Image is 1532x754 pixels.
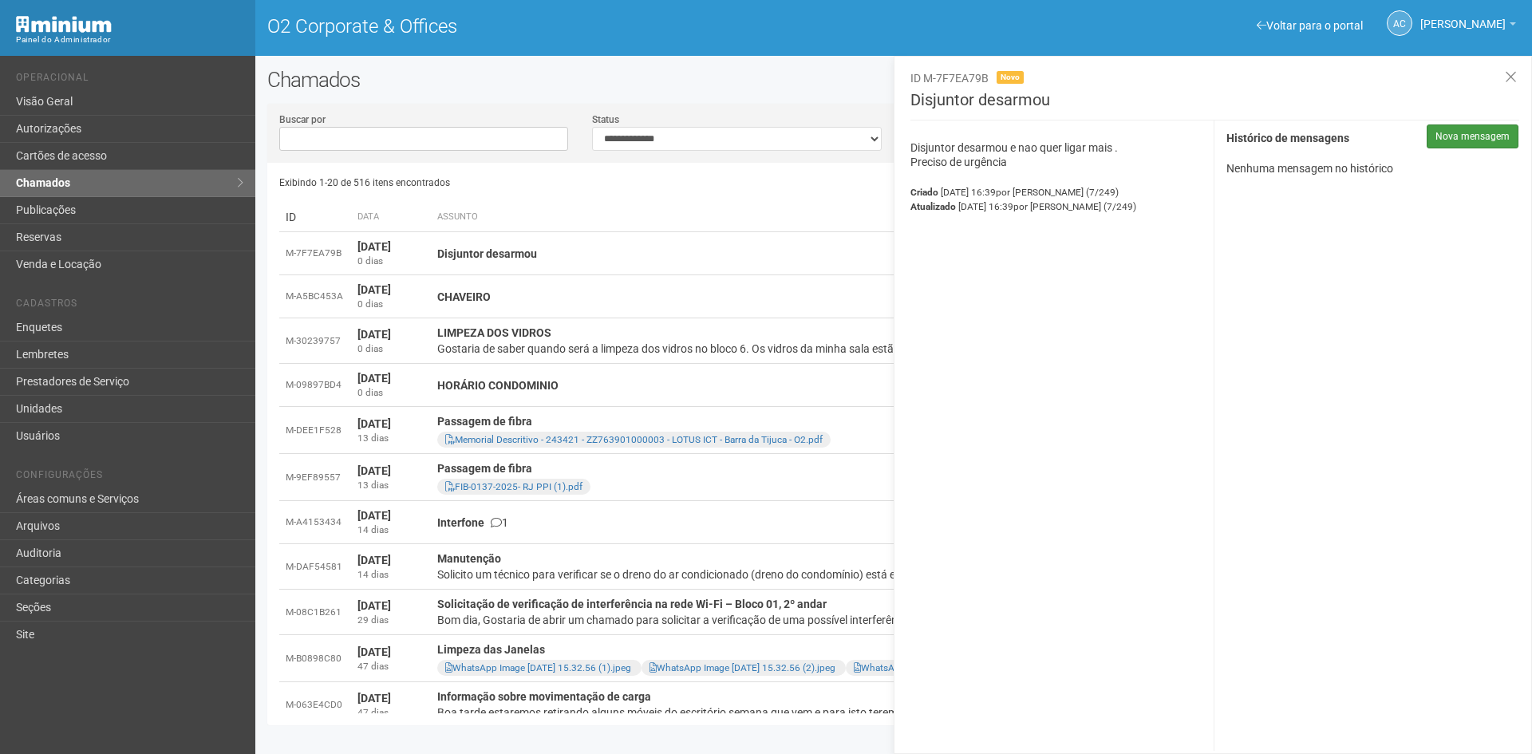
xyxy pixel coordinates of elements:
[1226,132,1349,145] strong: Histórico de mensagens
[279,113,326,127] label: Buscar por
[357,255,424,268] div: 0 dias
[437,516,484,529] strong: Interfone
[279,171,894,195] div: Exibindo 1-20 de 516 itens encontrados
[910,140,1202,169] p: Disjuntor desarmou e nao quer ligar mais . Preciso de urgência
[357,509,391,522] strong: [DATE]
[996,187,1119,198] span: por [PERSON_NAME] (7/249)
[16,33,243,47] div: Painel do Administrador
[910,187,938,198] strong: Criado
[437,612,1227,628] div: Bom dia, Gostaria de abrir um chamado para solicitar a verificação de uma possível interferência ...
[437,341,1227,357] div: Gostaria de saber quando será a limpeza dos vidros no bloco 6. Os vidros da minha sala estão muit...
[279,635,351,682] td: M-B0898C80
[1427,124,1518,148] button: Nova mensagem
[16,16,112,33] img: Minium
[437,462,532,475] strong: Passagem de fibra
[357,372,391,385] strong: [DATE]
[357,554,391,566] strong: [DATE]
[1226,161,1518,176] p: Nenhuma mensagem no histórico
[357,568,424,582] div: 14 dias
[357,328,391,341] strong: [DATE]
[357,692,391,705] strong: [DATE]
[279,544,351,590] td: M-DAF54581
[279,501,351,544] td: M-A4153434
[357,614,424,627] div: 29 dias
[357,417,391,430] strong: [DATE]
[357,599,391,612] strong: [DATE]
[910,92,1519,120] h3: Disjuntor desarmou
[357,660,424,673] div: 47 dias
[437,326,551,339] strong: LIMPEZA DOS VIDROS
[357,283,391,296] strong: [DATE]
[357,523,424,537] div: 14 dias
[357,298,424,311] div: 0 dias
[958,201,1136,212] span: [DATE] 16:39
[445,434,823,445] a: Memorial Descritivo - 243421 - ZZ763901000003 - LOTUS ICT - Barra da Tijuca - O2.pdf
[279,590,351,635] td: M-08C1B261
[1013,201,1136,212] span: por [PERSON_NAME] (7/249)
[357,645,391,658] strong: [DATE]
[351,203,431,232] th: Data
[279,454,351,501] td: M-9EF89557
[437,552,501,565] strong: Manutenção
[357,479,424,492] div: 13 dias
[437,705,1227,720] div: Boa tarde estaremos retirando alguns móveis do escritório semana que vem e para isto teremos a ne...
[357,342,424,356] div: 0 dias
[997,71,1024,84] span: Novo
[491,516,508,529] span: 1
[941,187,1119,198] span: [DATE] 16:39
[437,643,545,656] strong: Limpeza das Janelas
[445,662,631,673] a: WhatsApp Image [DATE] 15.32.56 (1).jpeg
[1420,2,1506,30] span: Ana Carla de Carvalho Silva
[854,662,1025,673] a: WhatsApp Image [DATE] 15.32.56.jpeg
[357,240,391,253] strong: [DATE]
[279,203,351,232] td: ID
[910,201,956,212] strong: Atualizado
[437,415,532,428] strong: Passagem de fibra
[357,464,391,477] strong: [DATE]
[437,379,559,392] strong: HORÁRIO CONDOMINIO
[437,290,491,303] strong: CHAVEIRO
[445,481,582,492] a: FIB-0137-2025- RJ PPI (1).pdf
[16,469,243,486] li: Configurações
[279,682,351,728] td: M-063E4CD0
[357,706,424,720] div: 47 dias
[650,662,835,673] a: WhatsApp Image [DATE] 15.32.56 (2).jpeg
[279,275,351,318] td: M-A5BC453A
[437,247,537,260] strong: Disjuntor desarmou
[279,232,351,275] td: M-7F7EA79B
[357,432,424,445] div: 13 dias
[357,386,424,400] div: 0 dias
[267,68,1520,92] h2: Chamados
[279,364,351,407] td: M-09897BD4
[1420,20,1516,33] a: [PERSON_NAME]
[910,72,989,85] span: ID M-7F7EA79B
[592,113,619,127] label: Status
[437,566,1227,582] div: Solicito um técnico para verificar se o dreno do ar condicionado (dreno do condomínio) está entup...
[1387,10,1412,36] a: AC
[16,298,243,314] li: Cadastros
[267,16,882,37] h1: O2 Corporate & Offices
[1257,19,1363,32] a: Voltar para o portal
[279,407,351,454] td: M-DEE1F528
[437,690,651,703] strong: Informação sobre movimentação de carga
[279,318,351,364] td: M-30239757
[437,598,827,610] strong: Solicitação de verificação de interferência na rede Wi-Fi – Bloco 01, 2º andar
[16,72,243,89] li: Operacional
[431,203,1234,232] th: Assunto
